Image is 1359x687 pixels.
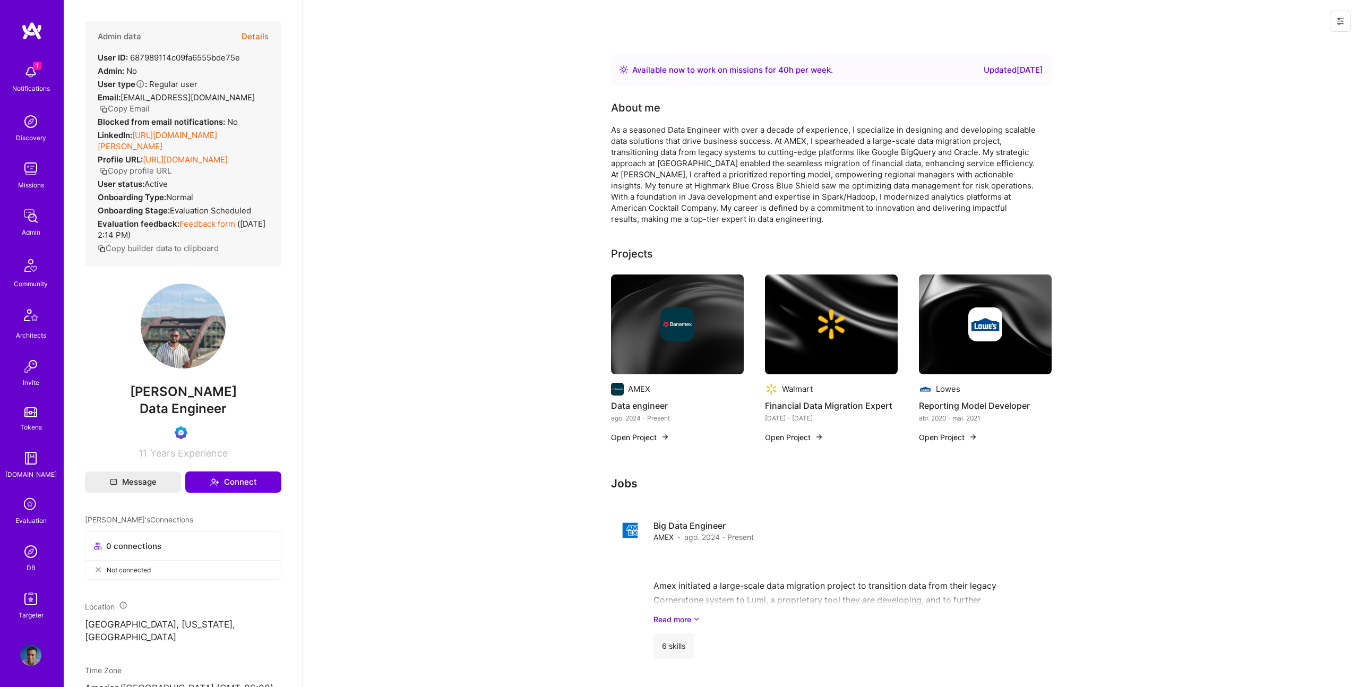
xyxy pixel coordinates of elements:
div: Admin [22,227,40,238]
span: Not connected [107,564,151,576]
p: [GEOGRAPHIC_DATA], [US_STATE], [GEOGRAPHIC_DATA] [85,619,281,644]
div: As a seasoned Data Engineer with over a decade of experience, I specialize in designing and devel... [611,124,1036,225]
span: Evaluation Scheduled [170,205,251,216]
img: cover [919,274,1052,374]
div: ago. 2024 - Present [611,413,744,424]
img: Evaluation Call Booked [175,426,187,439]
h4: Data engineer [611,399,744,413]
div: Targeter [19,609,44,621]
button: Details [242,21,269,52]
strong: User type : [98,79,147,89]
img: Company logo [765,383,778,396]
h4: Financial Data Migration Expert [765,399,898,413]
i: icon Copy [100,167,108,175]
div: DB [27,562,36,573]
strong: User status: [98,179,144,189]
img: Company logo [660,307,694,341]
div: ( [DATE] 2:14 PM ) [98,218,269,241]
span: [EMAIL_ADDRESS][DOMAIN_NAME] [121,92,255,102]
h4: Admin data [98,32,141,41]
i: icon Copy [100,105,108,113]
div: Updated [DATE] [984,64,1043,76]
span: Data Engineer [140,401,227,416]
div: AMEX [628,383,650,394]
img: User Avatar [20,645,41,666]
div: Discovery [16,132,46,143]
img: Skill Targeter [20,588,41,609]
strong: Profile URL: [98,154,143,165]
img: teamwork [20,158,41,179]
div: No [98,116,238,127]
div: Tokens [20,422,42,433]
img: User Avatar [141,284,226,368]
div: 687989114c09fa6555bde75e [98,52,240,63]
div: Lowes [936,383,960,394]
button: Message [85,471,181,493]
span: [PERSON_NAME] [85,384,281,400]
span: [PERSON_NAME]'s Connections [85,514,193,525]
div: Missions [18,179,44,191]
i: Help [135,79,145,89]
img: Company logo [968,307,1002,341]
img: Invite [20,356,41,377]
span: 40 [778,65,789,75]
button: Open Project [919,432,977,443]
i: icon Collaborator [94,542,102,550]
div: abr. 2020 - mai. 2021 [919,413,1052,424]
div: 6 skills [653,633,694,659]
span: · [678,531,680,543]
strong: Onboarding Type: [98,192,166,202]
i: icon ArrowDownSecondaryDark [693,614,700,625]
strong: User ID: [98,53,128,63]
img: Availability [620,65,628,74]
button: Copy builder data to clipboard [98,243,219,254]
i: icon SelectionTeam [21,495,41,515]
strong: Email: [98,92,121,102]
strong: Evaluation feedback: [98,219,179,229]
span: Time Zone [85,666,122,675]
i: icon Connect [210,477,219,487]
button: Copy profile URL [100,165,171,176]
button: 0 connectionsNot connected [85,531,281,580]
span: AMEX [653,531,674,543]
div: [DATE] - [DATE] [765,413,898,424]
div: Invite [23,377,39,388]
button: Connect [185,471,281,493]
a: [URL][DOMAIN_NAME] [143,154,228,165]
img: Community [18,253,44,278]
strong: LinkedIn: [98,130,132,140]
img: tokens [24,407,37,417]
a: [URL][DOMAIN_NAME][PERSON_NAME] [98,130,217,151]
img: arrow-right [661,433,669,441]
div: Architects [16,330,46,341]
strong: Onboarding Stage: [98,205,170,216]
img: Company logo [919,383,932,396]
img: Admin Search [20,541,41,562]
img: discovery [20,111,41,132]
img: logo [21,21,42,40]
div: About me [611,100,660,116]
div: Regular user [98,79,197,90]
img: Company logo [620,520,641,541]
div: No [98,65,137,76]
a: Feedback form [179,219,235,229]
img: cover [611,274,744,374]
span: Active [144,179,168,189]
span: 11 [139,448,147,459]
div: Community [14,278,48,289]
button: Open Project [611,432,669,443]
div: Notifications [12,83,50,94]
div: Evaluation [15,515,47,526]
button: Copy Email [100,103,150,114]
i: icon CloseGray [94,565,102,574]
a: User Avatar [18,645,44,666]
h4: Reporting Model Developer [919,399,1052,413]
div: Location [85,601,281,612]
img: Company logo [611,383,624,396]
a: Read more [653,614,1043,625]
h4: Big Data Engineer [653,520,754,531]
img: admin teamwork [20,205,41,227]
strong: Admin: [98,66,124,76]
span: Years Experience [150,448,228,459]
img: arrow-right [815,433,823,441]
